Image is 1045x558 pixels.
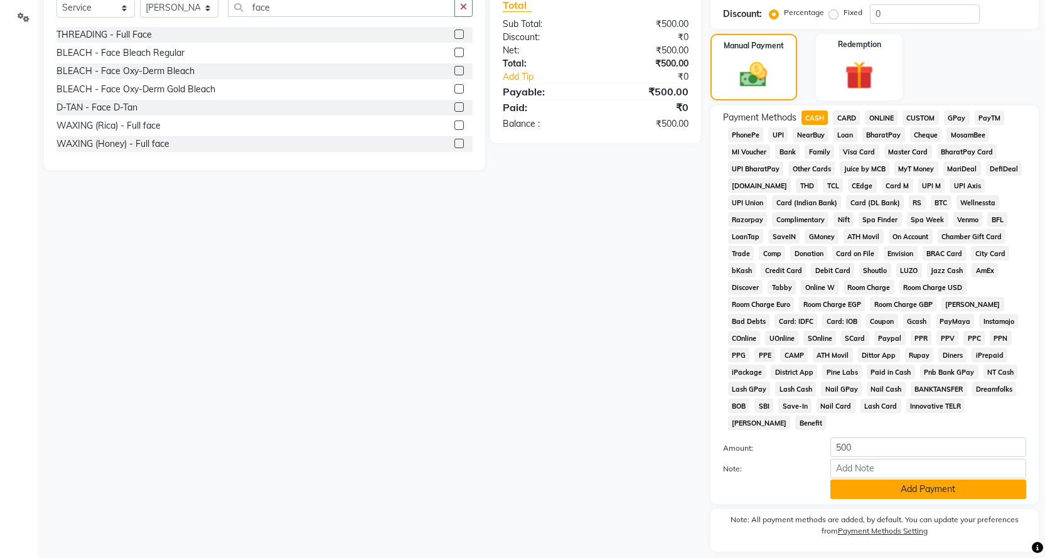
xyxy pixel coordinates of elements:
span: PPR [911,331,932,345]
span: Lash Cash [775,382,816,396]
div: Sub Total: [493,18,596,31]
span: NearBuy [793,127,828,142]
span: Online W [801,280,839,294]
span: CAMP [780,348,808,362]
div: Total: [493,57,596,70]
span: SCard [841,331,869,345]
span: Debit Card [811,263,854,277]
span: COnline [728,331,761,345]
span: [DOMAIN_NAME] [728,178,791,193]
div: Balance : [493,117,596,131]
span: UPI Axis [950,178,985,193]
div: ₹500.00 [596,18,698,31]
img: _cash.svg [731,59,776,90]
span: Venmo [953,212,983,227]
span: SaveIN [768,229,800,244]
div: WAXING (Honey) - Full face [56,137,169,151]
label: Payment Methods Setting [838,525,928,537]
div: BLEACH - Face Oxy-Derm Gold Bleach [56,83,215,96]
input: Amount [830,437,1026,457]
span: ATH Movil [844,229,884,244]
div: Discount: [723,8,762,21]
div: ₹0 [613,70,698,83]
label: Note: All payment methods are added, by default. You can update your preferences from [723,514,1026,542]
div: Payable: [493,84,596,99]
span: Card (Indian Bank) [772,195,841,210]
span: Comp [759,246,785,260]
span: SOnline [803,331,836,345]
span: Room Charge GBP [870,297,936,311]
label: Redemption [838,39,881,50]
span: [PERSON_NAME] [941,297,1004,311]
input: Add Note [830,459,1026,478]
span: Chamber Gift Card [938,229,1006,244]
span: Card M [882,178,913,193]
span: Juice by MCB [840,161,889,176]
span: UPI [768,127,788,142]
span: AmEx [972,263,998,277]
span: Coupon [866,314,898,328]
span: BFL [987,212,1007,227]
div: D-TAN - Face D-Tan [56,101,137,114]
div: ₹0 [596,100,698,115]
span: UPI Union [728,195,768,210]
span: Lash Card [860,399,901,413]
div: Discount: [493,31,596,44]
span: LUZO [896,263,922,277]
span: Dittor App [858,348,900,362]
span: Lash GPay [728,382,771,396]
span: Pine Labs [822,365,862,379]
span: Save-In [778,399,812,413]
span: CUSTOM [903,110,939,125]
span: CARD [833,110,860,125]
span: Complimentary [772,212,828,227]
span: PayMaya [936,314,975,328]
label: Note: [714,463,821,475]
span: Envision [884,246,918,260]
span: Donation [790,246,827,260]
div: BLEACH - Face Bleach Regular [56,46,185,60]
div: BLEACH - Face Oxy-Derm Bleach [56,65,195,78]
span: Card: IDFC [774,314,817,328]
span: PPE [754,348,775,362]
span: Bank [775,144,800,159]
span: BOB [728,399,750,413]
span: BharatPay [862,127,905,142]
span: SBI [754,399,773,413]
span: PhonePe [728,127,764,142]
div: ₹500.00 [596,44,698,57]
span: GPay [944,110,970,125]
span: DefiDeal [986,161,1022,176]
span: Razorpay [728,212,768,227]
span: Paid in Cash [867,365,915,379]
label: Percentage [784,7,824,18]
span: Credit Card [761,263,806,277]
span: Nift [833,212,854,227]
span: ONLINE [865,110,898,125]
span: PPG [728,348,750,362]
span: Visa Card [839,144,879,159]
span: Card (DL Bank) [846,195,904,210]
span: LoanTap [728,229,764,244]
span: UPI M [918,178,945,193]
span: RS [909,195,926,210]
span: Payment Methods [723,111,796,124]
div: THREADING - Full Face [56,28,152,41]
span: PPN [990,331,1012,345]
span: Gcash [903,314,931,328]
span: iPrepaid [972,348,1007,362]
span: Room Charge [844,280,894,294]
span: PayTM [975,110,1005,125]
span: BTC [931,195,951,210]
span: UOnline [765,331,798,345]
span: MosamBee [946,127,989,142]
span: Nail Card [817,399,855,413]
div: ₹500.00 [596,117,698,131]
span: Spa Finder [859,212,902,227]
span: BRAC Card [923,246,967,260]
span: TCL [823,178,843,193]
span: GMoney [805,229,839,244]
span: ATH Movil [813,348,853,362]
span: PPV [936,331,958,345]
div: Paid: [493,100,596,115]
